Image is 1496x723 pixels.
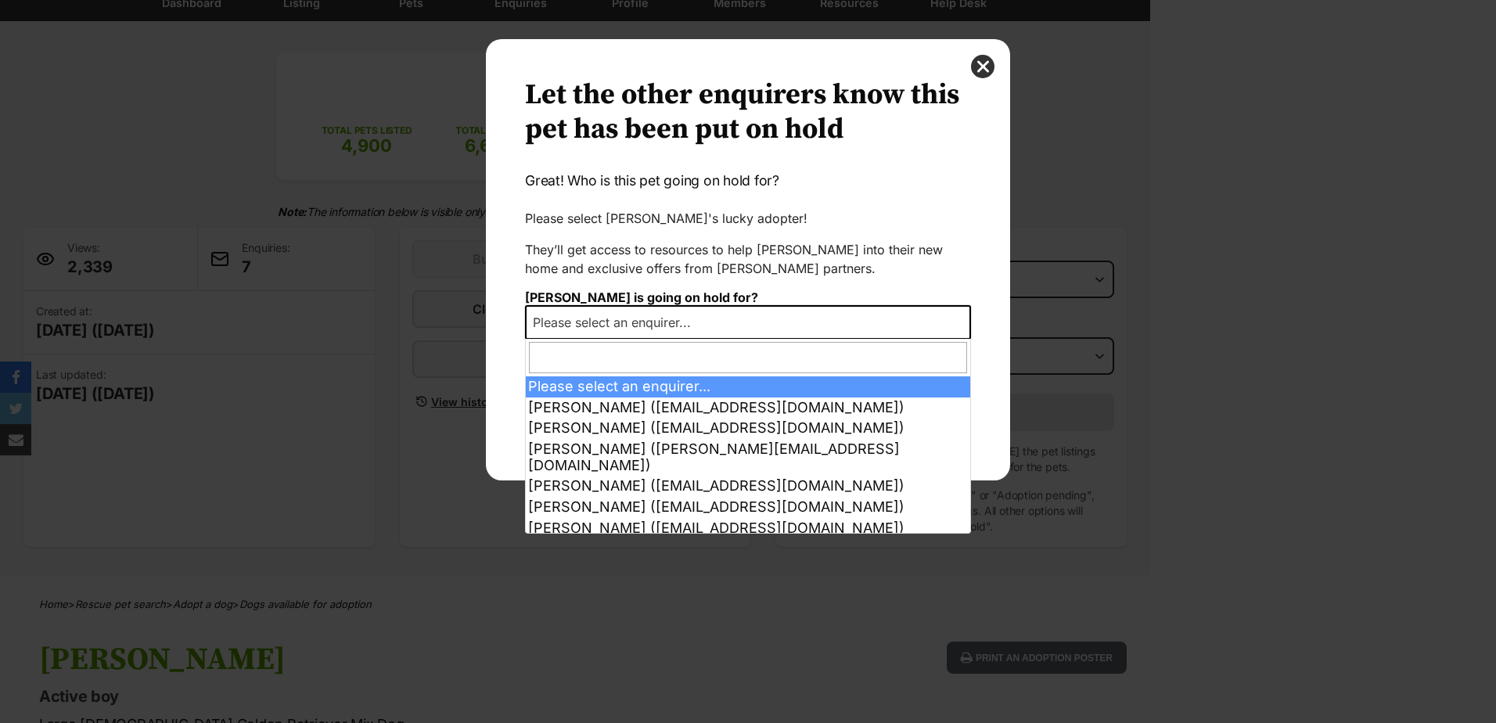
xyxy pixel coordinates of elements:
li: Please select an enquirer... [526,376,970,397]
span: Please select an enquirer... [527,311,707,333]
h2: Let the other enquirers know this pet has been put on hold [525,78,971,147]
p: Please select [PERSON_NAME]'s lucky adopter! [525,209,971,228]
li: [PERSON_NAME] ([EMAIL_ADDRESS][DOMAIN_NAME]) [526,497,970,518]
p: They’ll get access to resources to help [PERSON_NAME] into their new home and exclusive offers fr... [525,240,971,278]
li: [PERSON_NAME] ([EMAIL_ADDRESS][DOMAIN_NAME]) [526,418,970,439]
li: [PERSON_NAME] ([EMAIL_ADDRESS][DOMAIN_NAME]) [526,518,970,539]
p: Great! Who is this pet going on hold for? [525,171,971,191]
button: close [971,55,994,78]
label: [PERSON_NAME] is going on hold for? [525,290,758,305]
li: [PERSON_NAME] ([EMAIL_ADDRESS][DOMAIN_NAME]) [526,476,970,497]
li: [PERSON_NAME] ([PERSON_NAME][EMAIL_ADDRESS][DOMAIN_NAME]) [526,439,970,476]
li: [PERSON_NAME] ([EMAIL_ADDRESS][DOMAIN_NAME]) [526,397,970,419]
span: Please select an enquirer... [525,305,971,340]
